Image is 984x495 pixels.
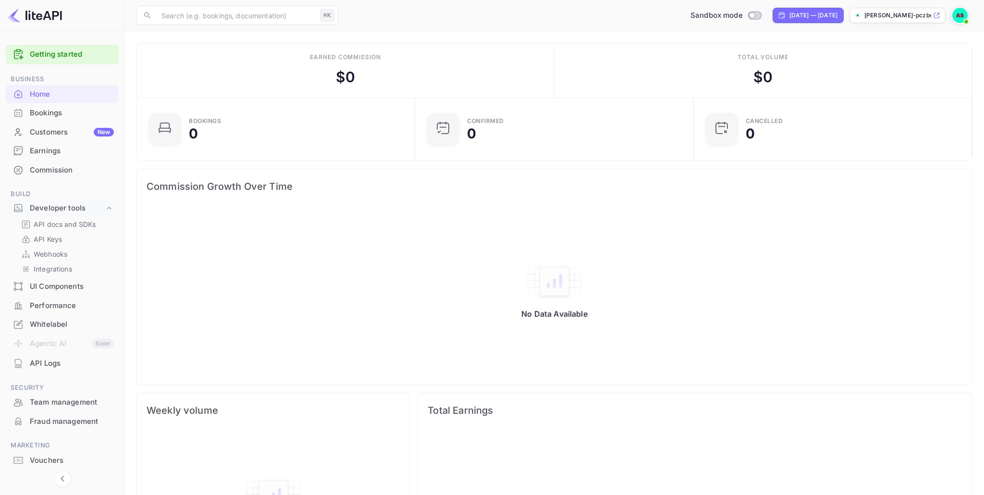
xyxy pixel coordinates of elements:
div: Whitelabel [30,319,114,330]
div: UI Components [30,281,114,292]
div: Switch to Production mode [687,10,765,21]
span: Security [6,383,119,393]
div: Confirmed [467,118,504,124]
a: Home [6,85,119,103]
p: API docs and SDKs [34,219,96,229]
div: UI Components [6,277,119,296]
div: 0 [746,127,755,140]
div: New [94,128,114,136]
div: CustomersNew [6,123,119,142]
a: Webhooks [21,249,111,259]
div: Fraud management [6,412,119,431]
div: Commission [30,165,114,176]
div: Click to change the date range period [773,8,844,23]
p: Webhooks [34,249,67,259]
span: Build [6,189,119,199]
a: API Logs [6,354,119,372]
p: [PERSON_NAME]-pczbe... [864,11,931,20]
div: Total volume [738,53,789,62]
div: API Keys [17,232,115,246]
div: Home [30,89,114,100]
div: Developer tools [30,203,104,214]
div: Bookings [189,118,221,124]
span: Business [6,74,119,85]
div: Earned commission [310,53,381,62]
a: API docs and SDKs [21,219,111,229]
div: [DATE] — [DATE] [789,11,837,20]
div: Whitelabel [6,315,119,334]
a: Team management [6,393,119,411]
div: Getting started [6,45,119,64]
span: Commission Growth Over Time [147,179,962,194]
div: ⌘K [320,9,334,22]
div: Webhooks [17,247,115,261]
div: Vouchers [6,451,119,470]
div: Commission [6,161,119,180]
a: Whitelabel [6,315,119,333]
a: Integrations [21,264,111,274]
div: API docs and SDKs [17,217,115,231]
span: Total Earnings [428,403,962,418]
div: API Logs [30,358,114,369]
a: Performance [6,297,119,314]
img: empty-state-table2.svg [526,261,583,301]
div: CANCELLED [746,118,783,124]
span: Marketing [6,440,119,451]
div: Bookings [30,108,114,119]
div: Integrations [17,262,115,276]
a: Getting started [30,49,114,60]
div: Developer tools [6,200,119,217]
a: API Keys [21,234,111,244]
div: Home [6,85,119,104]
div: Customers [30,127,114,138]
a: Earnings [6,142,119,160]
input: Search (e.g. bookings, documentation) [156,6,316,25]
div: Vouchers [30,455,114,466]
a: Fraud management [6,412,119,430]
div: Performance [6,297,119,315]
div: 0 [189,127,198,140]
p: Integrations [34,264,72,274]
span: Sandbox mode [690,10,743,21]
a: Bookings [6,104,119,122]
img: Andreas Stefanis [952,8,968,23]
p: API Keys [34,234,62,244]
div: Performance [30,300,114,311]
div: Bookings [6,104,119,123]
a: UI Components [6,277,119,295]
span: Weekly volume [147,403,400,418]
div: 0 [467,127,476,140]
div: $ 0 [753,66,773,88]
div: $ 0 [336,66,355,88]
a: Vouchers [6,451,119,469]
div: Fraud management [30,416,114,427]
a: CustomersNew [6,123,119,141]
p: No Data Available [521,309,588,319]
img: LiteAPI logo [8,8,62,23]
div: Team management [30,397,114,408]
div: Earnings [30,146,114,157]
button: Collapse navigation [54,470,71,487]
a: Commission [6,161,119,179]
div: API Logs [6,354,119,373]
div: Team management [6,393,119,412]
